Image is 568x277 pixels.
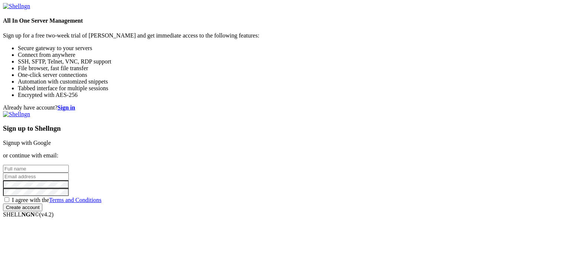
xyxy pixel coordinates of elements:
li: Secure gateway to your servers [18,45,565,52]
span: 4.2.0 [39,211,54,218]
li: Encrypted with AES-256 [18,92,565,98]
li: One-click server connections [18,72,565,78]
input: Create account [3,203,42,211]
b: NGN [22,211,35,218]
input: I agree with theTerms and Conditions [4,197,9,202]
a: Terms and Conditions [49,197,101,203]
input: Full name [3,165,69,173]
img: Shellngn [3,111,30,118]
h3: Sign up to Shellngn [3,124,565,133]
li: Automation with customized snippets [18,78,565,85]
p: or continue with email: [3,152,565,159]
a: Signup with Google [3,140,51,146]
li: Connect from anywhere [18,52,565,58]
a: Sign in [58,104,75,111]
span: SHELL © [3,211,54,218]
li: Tabbed interface for multiple sessions [18,85,565,92]
span: I agree with the [12,197,101,203]
img: Shellngn [3,3,30,10]
input: Email address [3,173,69,180]
p: Sign up for a free two-week trial of [PERSON_NAME] and get immediate access to the following feat... [3,32,565,39]
li: File browser, fast file transfer [18,65,565,72]
h4: All In One Server Management [3,17,565,24]
div: Already have account? [3,104,565,111]
li: SSH, SFTP, Telnet, VNC, RDP support [18,58,565,65]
